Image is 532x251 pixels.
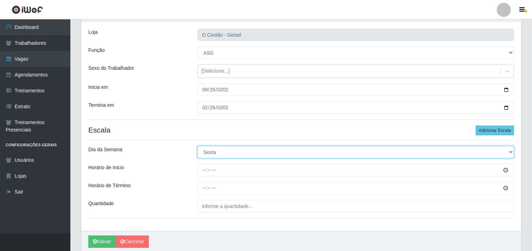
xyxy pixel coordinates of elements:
label: Horário de Término [88,182,131,189]
label: Função [88,47,105,54]
button: Salvar [88,235,116,248]
div: [Selecione...] [201,68,230,75]
input: 00/00/0000 [197,84,514,96]
img: CoreUI Logo [12,5,43,14]
label: Dia da Semana [88,146,122,153]
label: Horário de Inicio [88,164,124,171]
input: 00:00 [197,182,514,194]
label: Quantidade [88,200,114,207]
label: Termina em [88,102,114,109]
h4: Escala [88,125,514,134]
label: Sexo do Trabalhador [88,65,134,72]
label: Loja [88,29,97,36]
a: Cancelar [116,235,149,248]
input: 00:00 [197,164,514,176]
input: 00/00/0000 [197,102,514,114]
label: Inicia em [88,84,108,91]
input: Informe a quantidade... [197,200,514,212]
button: Adicionar Escala [476,125,514,135]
